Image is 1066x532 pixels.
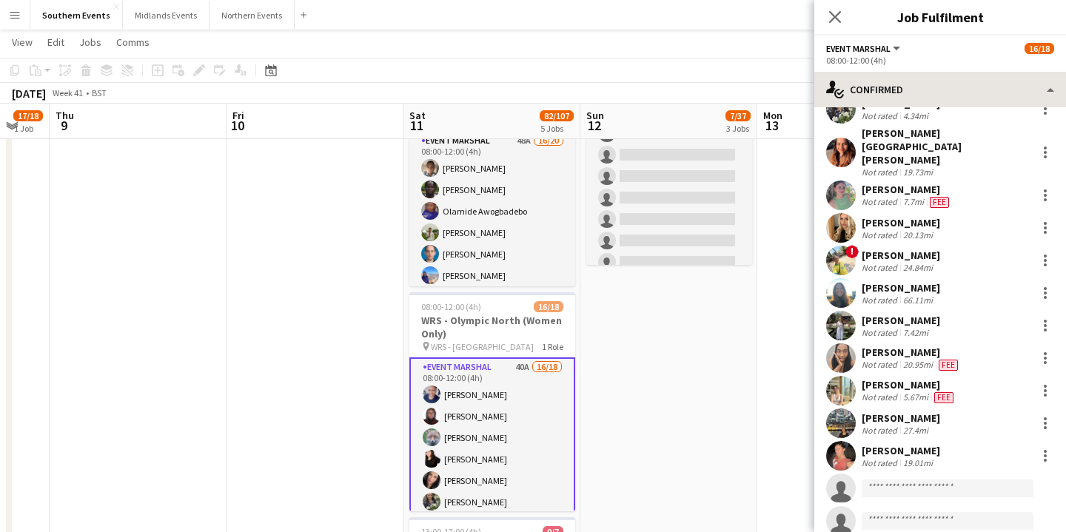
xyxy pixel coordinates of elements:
h3: Job Fulfilment [814,7,1066,27]
div: 19.01mi [900,457,936,468]
div: Not rated [862,359,900,371]
div: Not rated [862,110,900,121]
div: Not rated [862,294,900,306]
div: 1 Job [14,123,42,134]
div: Not rated [862,425,900,436]
div: [PERSON_NAME] [862,411,940,425]
button: Northern Events [209,1,295,30]
div: [PERSON_NAME] [862,314,940,327]
div: [PERSON_NAME] [862,444,940,457]
div: 5.67mi [900,391,931,403]
span: Fee [939,360,958,371]
div: 20.95mi [900,359,936,371]
div: Crew has different fees then in role [931,391,956,403]
span: 11 [407,117,426,134]
app-job-card: 08:00-12:00 (4h)16/20[GEOGRAPHIC_DATA] 5k and 10k [GEOGRAPHIC_DATA] 5k and 10k1 RoleEvent Marshal... [409,67,575,286]
app-job-card: 08:00-12:00 (4h)16/18WRS - Olympic North (Women Only) WRS - [GEOGRAPHIC_DATA]1 RoleEvent Marshal4... [409,292,575,511]
span: WRS - [GEOGRAPHIC_DATA] [431,341,534,352]
span: Sun [586,109,604,122]
button: Southern Events [30,1,123,30]
span: Event Marshal [826,43,891,54]
div: [PERSON_NAME] [862,249,940,262]
div: [PERSON_NAME] [862,216,940,229]
div: Not rated [862,166,900,178]
span: Edit [47,36,64,49]
span: 9 [53,117,74,134]
span: Fee [934,392,953,403]
div: Not rated [862,327,900,338]
div: 20.13mi [900,229,936,240]
div: Not rated [862,229,900,240]
div: Not rated [862,457,900,468]
div: Crew has different fees then in role [936,359,961,371]
div: [PERSON_NAME] [862,281,940,294]
span: 17/18 [13,110,43,121]
span: Sat [409,109,426,122]
div: 7.7mi [900,196,927,208]
a: Edit [41,33,70,52]
div: [DATE] [12,86,46,101]
div: Not rated [862,196,900,208]
button: Event Marshal [826,43,902,54]
span: 7/37 [725,110,751,121]
span: Week 41 [49,87,86,98]
span: 08:00-12:00 (4h) [421,301,481,312]
a: View [6,33,38,52]
div: [PERSON_NAME] [862,346,961,359]
div: 24.84mi [900,262,936,273]
span: 10 [230,117,244,134]
div: 7.42mi [900,327,931,338]
span: Thu [56,109,74,122]
a: Comms [110,33,155,52]
span: View [12,36,33,49]
div: Crew has different fees then in role [927,196,952,208]
div: Not rated [862,262,900,273]
div: 19.73mi [900,166,936,178]
app-job-card: 08:00-13:00 (5h)0/16[PERSON_NAME] [PERSON_NAME]1 RoleEvent Marshal86A0/1608:00-13:00 (5h) [586,46,752,265]
a: Jobs [73,33,107,52]
div: [PERSON_NAME] [GEOGRAPHIC_DATA][PERSON_NAME] [862,127,1030,166]
span: ! [845,245,859,258]
div: BST [92,87,107,98]
span: Fee [930,197,949,208]
div: 3 Jobs [726,123,750,134]
div: 66.11mi [900,294,936,306]
button: Midlands Events [123,1,209,30]
div: 4.34mi [900,110,931,121]
div: [PERSON_NAME] [862,183,952,196]
span: Comms [116,36,150,49]
span: Fri [232,109,244,122]
div: 5 Jobs [540,123,573,134]
span: 13 [761,117,782,134]
span: 1 Role [542,341,563,352]
span: 82/107 [540,110,574,121]
div: Not rated [862,391,900,403]
span: 12 [584,117,604,134]
div: 27.4mi [900,425,931,436]
span: 16/18 [534,301,563,312]
div: Confirmed [814,72,1066,107]
span: Mon [763,109,782,122]
div: 08:00-12:00 (4h) [826,55,1054,66]
span: 16/18 [1025,43,1054,54]
span: Jobs [79,36,101,49]
h3: WRS - Olympic North (Women Only) [409,314,575,340]
div: [PERSON_NAME] [862,378,956,391]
